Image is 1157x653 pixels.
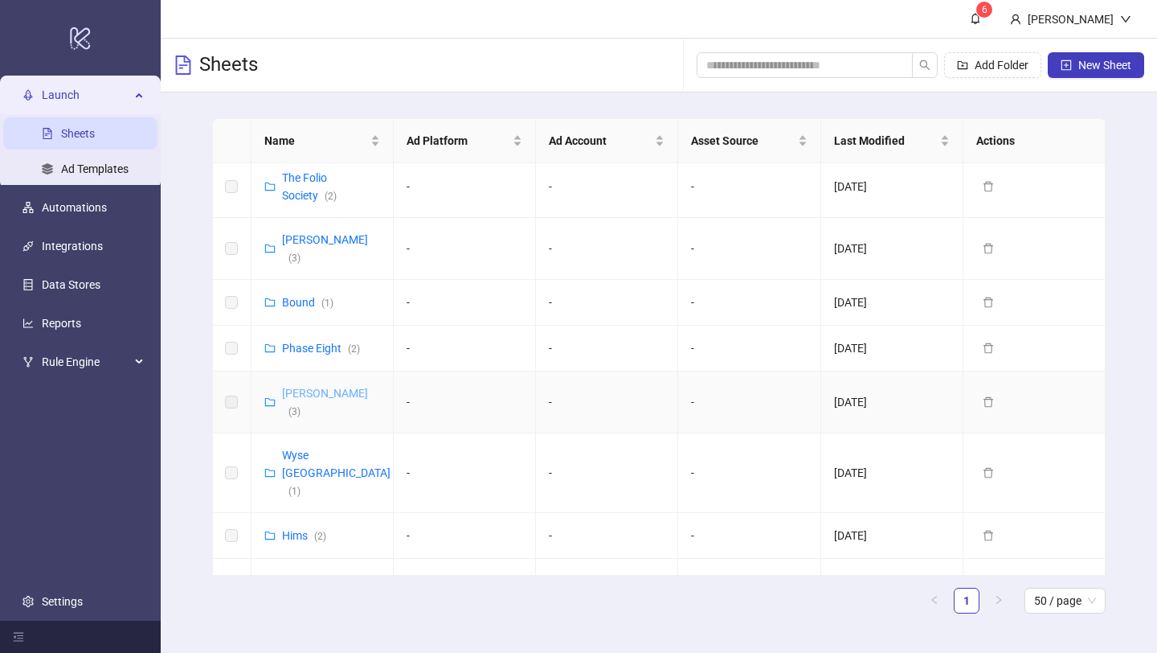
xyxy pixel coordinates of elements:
td: [DATE] [821,156,963,218]
span: New Sheet [1078,59,1131,72]
span: Ad Account [549,132,652,150]
span: folder [264,181,276,192]
td: - [678,280,820,326]
span: folder [264,343,276,354]
td: - [394,156,536,218]
a: King & [PERSON_NAME](1) [282,574,368,622]
td: - [394,559,536,639]
a: [PERSON_NAME](3) [282,387,368,417]
th: Last Modified [821,119,963,163]
a: Ad Templates [61,162,129,175]
a: Settings [42,595,83,608]
span: rocket [22,89,34,101]
span: bell [970,13,981,24]
span: Rule Engine [42,346,130,378]
a: Data Stores [42,278,100,291]
td: - [678,433,820,513]
span: ( 1 ) [288,486,300,497]
th: Ad Account [536,119,678,163]
td: - [394,372,536,433]
a: Bound(1) [282,296,333,309]
span: left [930,595,939,605]
h3: Sheets [199,52,258,78]
th: Actions [963,119,1106,163]
a: 1 [955,589,979,613]
a: Hims(2) [282,529,326,542]
span: ( 1 ) [321,298,333,309]
td: [DATE] [821,513,963,559]
td: - [536,280,678,326]
span: Launch [42,79,130,111]
span: delete [983,530,994,541]
span: folder [264,297,276,308]
span: right [994,595,1004,605]
td: - [678,513,820,559]
td: - [394,513,536,559]
td: - [536,559,678,639]
td: - [536,156,678,218]
th: Name [251,119,394,163]
td: - [536,372,678,433]
a: The Folio Society(2) [282,171,337,202]
div: Page Size [1024,588,1106,614]
span: ( 2 ) [325,191,337,202]
button: left [922,588,947,614]
td: - [678,326,820,372]
span: Name [264,132,367,150]
span: folder-add [957,60,968,71]
span: ( 2 ) [348,343,360,355]
span: delete [983,243,994,254]
button: New Sheet [1048,52,1144,78]
li: 1 [954,588,979,614]
button: right [986,588,1012,614]
td: - [678,218,820,280]
span: ( 3 ) [288,406,300,417]
td: - [678,372,820,433]
span: delete [983,467,994,478]
span: fork [22,356,34,368]
span: folder [264,530,276,541]
span: folder [264,396,276,408]
th: Asset Source [678,119,820,163]
li: Next Page [986,588,1012,614]
span: 50 / page [1034,589,1096,613]
td: - [678,559,820,639]
span: Asset Source [691,132,794,150]
a: Wyse [GEOGRAPHIC_DATA](1) [282,449,390,497]
td: - [394,326,536,372]
td: - [394,280,536,326]
span: ( 2 ) [314,531,326,542]
a: Integrations [42,240,103,253]
a: Phase Eight(2) [282,342,360,355]
td: - [536,218,678,280]
span: delete [983,343,994,354]
td: - [394,433,536,513]
span: delete [983,396,994,408]
span: Last Modified [834,132,937,150]
span: down [1120,14,1131,25]
td: - [394,218,536,280]
span: Add Folder [975,59,1028,72]
td: [DATE] [821,326,963,372]
span: folder [264,467,276,478]
span: delete [983,297,994,308]
span: Ad Platform [407,132,509,150]
th: Ad Platform [394,119,536,163]
a: [PERSON_NAME](3) [282,233,368,264]
td: - [678,156,820,218]
span: plus-square [1061,60,1072,71]
span: 6 [982,4,987,15]
span: menu-fold [13,631,24,643]
td: [DATE] [821,559,963,639]
span: folder [264,243,276,254]
span: delete [983,181,994,192]
button: Add Folder [944,52,1041,78]
sup: 6 [976,2,992,18]
td: - [536,433,678,513]
li: Previous Page [922,588,947,614]
td: - [536,513,678,559]
td: [DATE] [821,218,963,280]
td: [DATE] [821,280,963,326]
a: Automations [42,201,107,214]
span: ( 3 ) [288,253,300,264]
